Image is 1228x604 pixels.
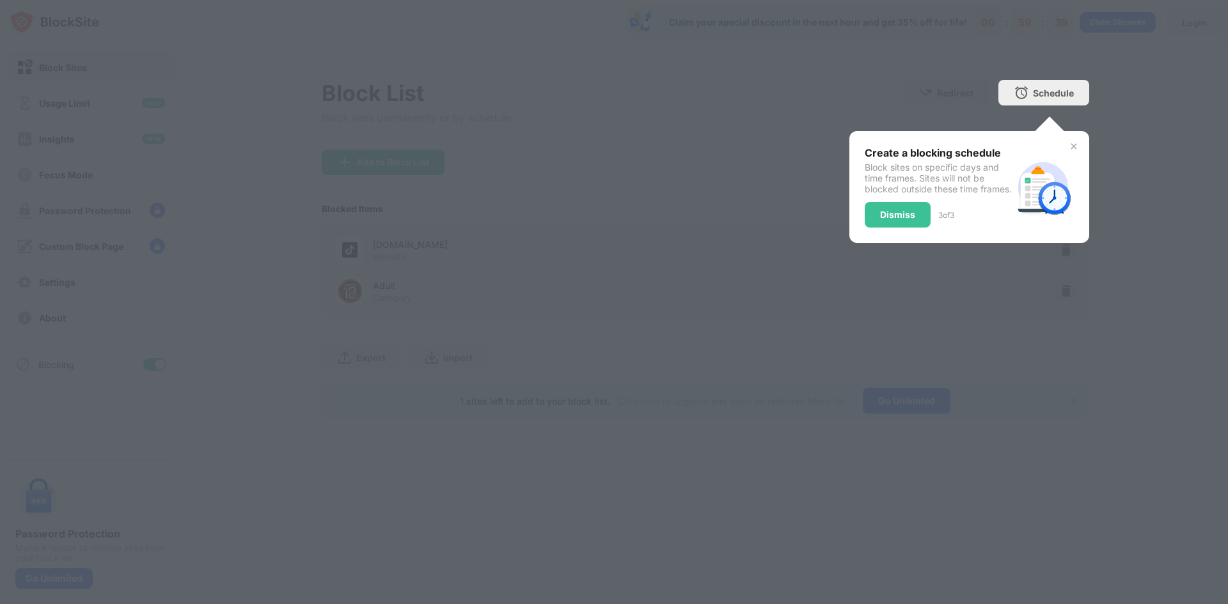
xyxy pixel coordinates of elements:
div: Dismiss [880,210,915,220]
img: x-button.svg [1069,141,1079,151]
div: Schedule [1033,88,1074,98]
div: Create a blocking schedule [865,146,1012,159]
div: Block sites on specific days and time frames. Sites will not be blocked outside these time frames. [865,162,1012,194]
img: schedule.svg [1012,157,1074,218]
div: 3 of 3 [938,210,954,220]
